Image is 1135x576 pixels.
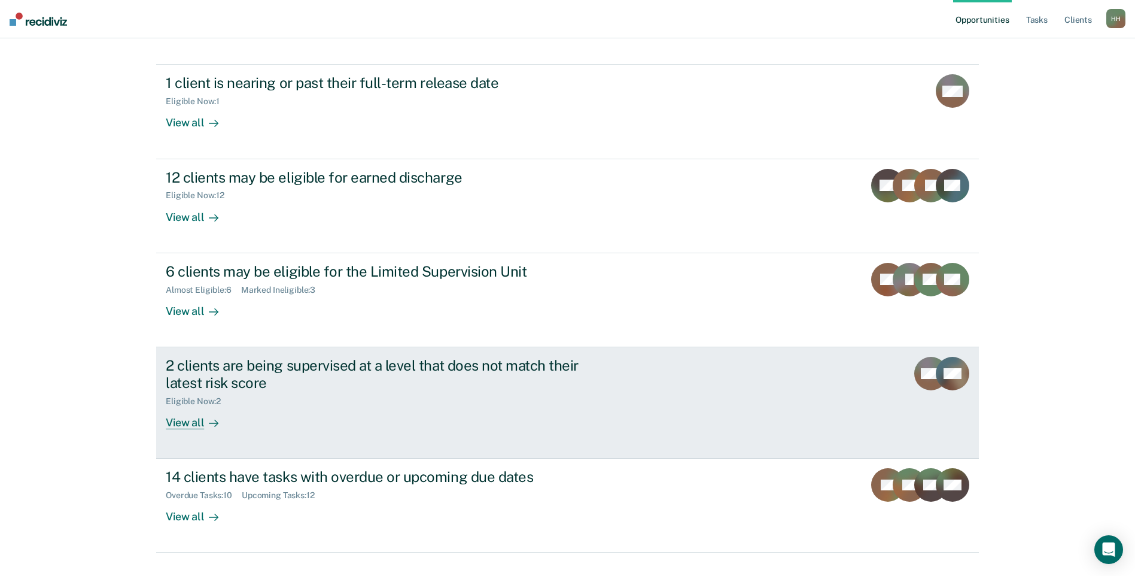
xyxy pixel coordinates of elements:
div: 2 clients are being supervised at a level that does not match their latest risk score [166,357,586,392]
div: Eligible Now : 2 [166,396,230,407]
div: View all [166,501,233,524]
div: View all [166,295,233,318]
div: Overdue Tasks : 10 [166,490,242,501]
div: Open Intercom Messenger [1094,535,1123,564]
div: H H [1106,9,1125,28]
div: View all [166,201,233,224]
a: 6 clients may be eligible for the Limited Supervision UnitAlmost Eligible:6Marked Ineligible:3Vie... [156,253,979,347]
a: 14 clients have tasks with overdue or upcoming due datesOverdue Tasks:10Upcoming Tasks:12View all [156,459,979,553]
div: Marked Ineligible : 3 [241,285,325,295]
div: Almost Eligible : 6 [166,285,241,295]
div: Eligible Now : 1 [166,96,229,107]
div: Eligible Now : 12 [166,190,234,201]
button: HH [1106,9,1125,28]
div: 12 clients may be eligible for earned discharge [166,169,586,186]
div: 14 clients have tasks with overdue or upcoming due dates [166,468,586,486]
a: 2 clients are being supervised at a level that does not match their latest risk scoreEligible Now... [156,347,979,459]
a: 1 client is nearing or past their full-term release dateEligible Now:1View all [156,64,979,159]
div: 6 clients may be eligible for the Limited Supervision Unit [166,263,586,280]
a: 12 clients may be eligible for earned dischargeEligible Now:12View all [156,159,979,253]
div: View all [166,406,233,429]
div: 1 client is nearing or past their full-term release date [166,74,586,92]
img: Recidiviz [10,13,67,26]
div: Upcoming Tasks : 12 [242,490,324,501]
div: View all [166,107,233,130]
